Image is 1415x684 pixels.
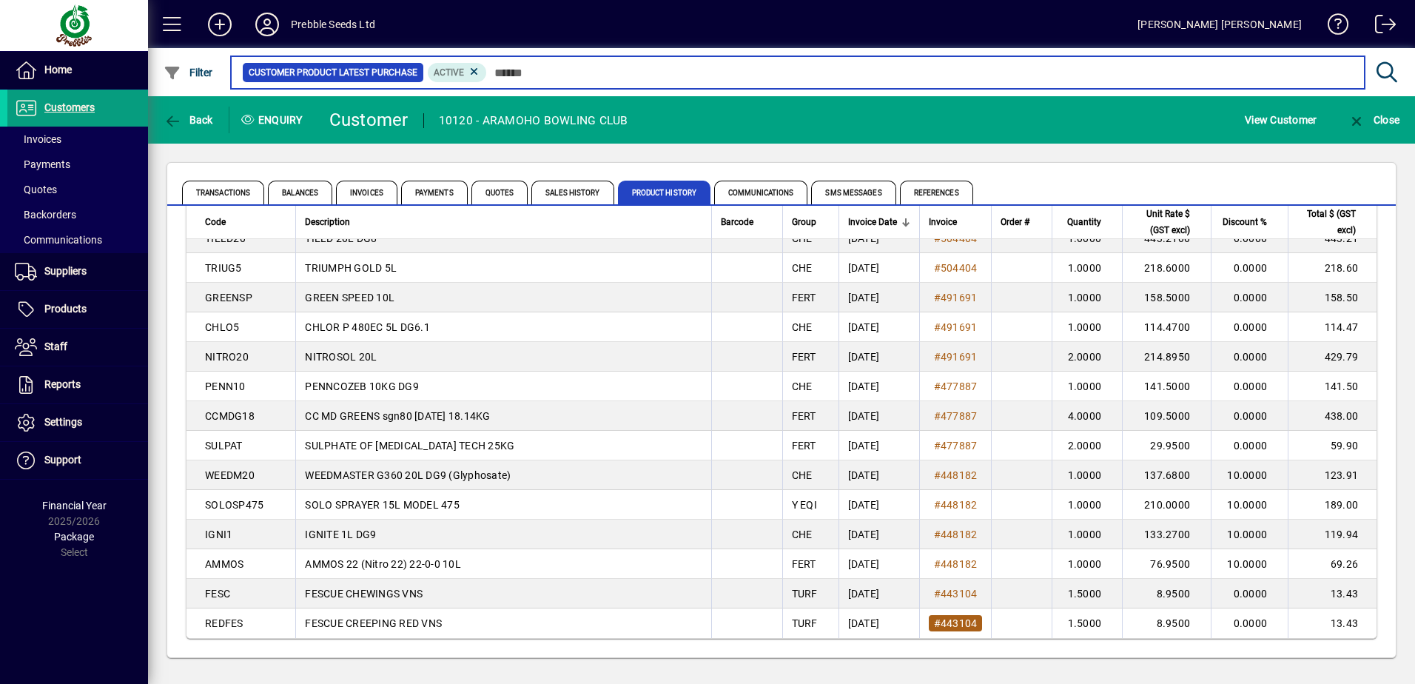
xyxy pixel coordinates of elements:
[1211,312,1288,342] td: 0.0000
[44,64,72,76] span: Home
[838,283,919,312] td: [DATE]
[15,209,76,221] span: Backorders
[1122,608,1211,638] td: 8.9500
[305,617,442,629] span: FESCUE CREEPING RED VNS
[1245,108,1317,132] span: View Customer
[792,469,813,481] span: CHE
[160,59,217,86] button: Filter
[205,588,230,600] span: FESC
[164,67,213,78] span: Filter
[929,437,983,454] a: #477887
[1211,549,1288,579] td: 10.0000
[792,351,816,363] span: FERT
[205,410,255,422] span: CCMDG18
[1211,579,1288,608] td: 0.0000
[838,253,919,283] td: [DATE]
[941,262,978,274] span: 504404
[7,442,148,479] a: Support
[1211,608,1288,638] td: 0.0000
[305,410,490,422] span: CC MD GREENS sgn80 [DATE] 18.14KG
[941,351,978,363] span: 491691
[941,232,978,244] span: 504404
[792,380,813,392] span: CHE
[329,108,409,132] div: Customer
[15,234,102,246] span: Communications
[1122,490,1211,520] td: 210.0000
[1288,549,1377,579] td: 69.26
[205,440,243,452] span: SULPAT
[205,380,246,392] span: PENN10
[934,380,941,392] span: #
[243,11,291,38] button: Profile
[1220,214,1280,230] div: Discount %
[1211,372,1288,401] td: 0.0000
[1332,107,1415,133] app-page-header-button: Close enquiry
[934,232,941,244] span: #
[900,181,973,204] span: References
[1288,253,1377,283] td: 218.60
[721,214,773,230] div: Barcode
[336,181,397,204] span: Invoices
[811,181,895,204] span: SMS Messages
[1288,520,1377,549] td: 119.94
[7,52,148,89] a: Home
[291,13,375,36] div: Prebble Seeds Ltd
[929,349,983,365] a: #491691
[205,292,252,304] span: GREENSP
[148,107,229,133] app-page-header-button: Back
[1001,214,1029,230] span: Order #
[439,109,628,133] div: 10120 - ARAMOHO BOWLING CLUB
[305,499,460,511] span: SOLO SPRAYER 15L MODEL 475
[531,181,614,204] span: Sales History
[1344,107,1403,133] button: Close
[205,558,243,570] span: AMMOS
[205,499,263,511] span: SOLOSP475
[229,108,318,132] div: Enquiry
[848,214,910,230] div: Invoice Date
[205,351,249,363] span: NITRO20
[205,262,242,274] span: TRIUG5
[44,101,95,113] span: Customers
[205,214,226,230] span: Code
[7,177,148,202] a: Quotes
[838,608,919,638] td: [DATE]
[7,329,148,366] a: Staff
[1052,372,1122,401] td: 1.0000
[941,469,978,481] span: 448182
[7,227,148,252] a: Communications
[929,556,983,572] a: #448182
[941,588,978,600] span: 443104
[1122,312,1211,342] td: 114.4700
[1288,431,1377,460] td: 59.90
[1297,206,1369,238] div: Total $ (GST excl)
[1122,342,1211,372] td: 214.8950
[941,558,978,570] span: 448182
[1211,401,1288,431] td: 0.0000
[618,181,711,204] span: Product History
[401,181,468,204] span: Payments
[929,615,983,631] a: #443104
[941,529,978,540] span: 448182
[1122,401,1211,431] td: 109.5000
[1288,579,1377,608] td: 13.43
[929,586,983,602] a: #443104
[1317,3,1349,51] a: Knowledge Base
[305,321,430,333] span: CHLOR P 480EC 5L DG6.1
[1288,608,1377,638] td: 13.43
[249,65,417,80] span: Customer Product Latest Purchase
[838,342,919,372] td: [DATE]
[1052,549,1122,579] td: 1.0000
[792,558,816,570] span: FERT
[838,579,919,608] td: [DATE]
[848,214,897,230] span: Invoice Date
[1297,206,1356,238] span: Total $ (GST excl)
[929,526,983,543] a: #448182
[1211,342,1288,372] td: 0.0000
[1052,608,1122,638] td: 1.5000
[1288,372,1377,401] td: 141.50
[305,440,514,452] span: SULPHATE OF [MEDICAL_DATA] TECH 25KG
[1001,214,1043,230] div: Order #
[205,214,286,230] div: Code
[1067,214,1101,230] span: Quantity
[934,617,941,629] span: #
